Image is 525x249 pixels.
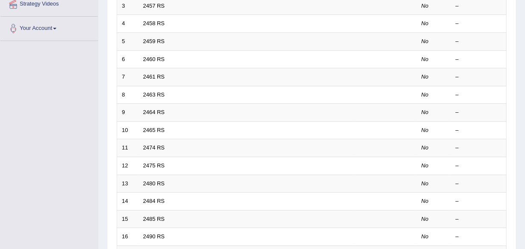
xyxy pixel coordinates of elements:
td: 11 [117,139,139,157]
a: 2459 RS [143,38,165,44]
div: – [456,197,502,205]
td: 6 [117,50,139,68]
a: 2464 RS [143,109,165,115]
div: – [456,20,502,28]
a: 2460 RS [143,56,165,62]
em: No [422,162,429,169]
div: – [456,2,502,10]
div: – [456,38,502,46]
td: 13 [117,175,139,193]
div: – [456,233,502,241]
em: No [422,180,429,187]
div: – [456,180,502,188]
em: No [422,3,429,9]
em: No [422,56,429,62]
em: No [422,109,429,115]
div: – [456,144,502,152]
div: – [456,162,502,170]
div: – [456,108,502,117]
a: 2475 RS [143,162,165,169]
td: 8 [117,86,139,104]
a: 2457 RS [143,3,165,9]
div: – [456,215,502,223]
em: No [422,20,429,26]
td: 10 [117,121,139,139]
td: 14 [117,193,139,211]
td: 5 [117,33,139,51]
div: – [456,73,502,81]
em: No [422,233,429,240]
a: 2463 RS [143,91,165,98]
td: 7 [117,68,139,86]
div: – [456,126,502,135]
em: No [422,216,429,222]
td: 4 [117,15,139,33]
a: Your Account [0,17,98,38]
em: No [422,91,429,98]
em: No [422,73,429,80]
em: No [422,127,429,133]
a: 2461 RS [143,73,165,80]
td: 16 [117,228,139,246]
em: No [422,198,429,204]
a: 2465 RS [143,127,165,133]
div: – [456,91,502,99]
a: 2474 RS [143,144,165,151]
em: No [422,144,429,151]
a: 2480 RS [143,180,165,187]
a: 2485 RS [143,216,165,222]
td: 9 [117,104,139,122]
td: 12 [117,157,139,175]
a: 2458 RS [143,20,165,26]
em: No [422,38,429,44]
a: 2484 RS [143,198,165,204]
td: 15 [117,210,139,228]
a: 2490 RS [143,233,165,240]
div: – [456,56,502,64]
